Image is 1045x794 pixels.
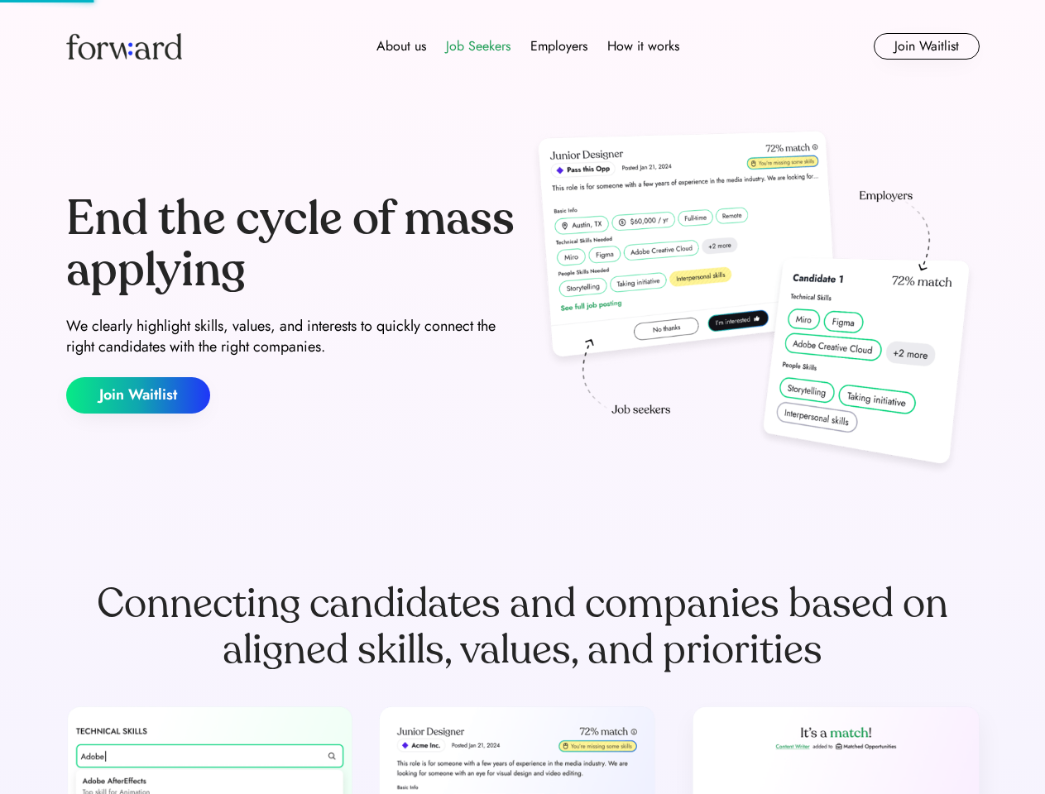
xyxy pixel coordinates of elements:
[874,33,980,60] button: Join Waitlist
[376,36,426,56] div: About us
[530,126,980,481] img: hero-image.png
[66,33,182,60] img: Forward logo
[66,316,516,357] div: We clearly highlight skills, values, and interests to quickly connect the right candidates with t...
[446,36,511,56] div: Job Seekers
[66,194,516,295] div: End the cycle of mass applying
[530,36,587,56] div: Employers
[607,36,679,56] div: How it works
[66,581,980,673] div: Connecting candidates and companies based on aligned skills, values, and priorities
[66,377,210,414] button: Join Waitlist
